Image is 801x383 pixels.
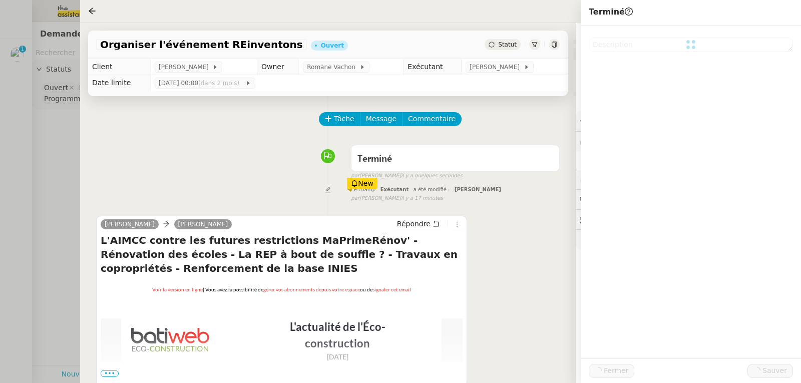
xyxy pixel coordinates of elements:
small: [PERSON_NAME] [351,194,443,203]
span: 🔐 [580,136,645,147]
span: Le champ [351,187,375,192]
span: Terminé [357,155,392,164]
td: Owner [257,59,298,75]
span: il y a 17 minutes [401,194,443,203]
small: [PERSON_NAME] [351,172,463,180]
span: Statut [498,41,517,48]
span: Romane Vachon [307,62,359,72]
div: New [347,178,377,189]
span: ••• [101,370,119,377]
a: Site web de Batiweb [131,328,233,352]
span: par [351,172,359,180]
button: Commentaire [402,112,462,126]
a: Voir la version en ligne [152,286,203,292]
a: signaler cet email [372,286,411,292]
div: 🔐Données client [576,132,801,151]
div: 🕵️Autres demandes en cours [576,210,801,229]
span: ⏲️ [580,175,649,183]
span: Commentaire [408,113,456,125]
td: Client [88,59,151,75]
span: Terminé [589,7,633,17]
div: 🧴Autres [576,230,801,249]
span: [PERSON_NAME] [159,62,212,72]
span: il y a quelques secondes [401,172,463,180]
td: Date limite [88,75,151,91]
span: ⚙️ [580,115,632,127]
td: | Vous avez la possibilité de ou de [101,281,463,298]
td: L'actualité de l'Éco-construction [258,318,417,351]
span: (dans 2 mois) [198,80,241,87]
img: Logo Batiweb [131,328,209,352]
button: Message [360,112,403,126]
span: 🕵️ [580,215,687,223]
td: [DATE] [258,351,417,362]
span: Répondre [397,219,431,229]
h4: L'AIMCC contre les futures restrictions MaPrimeRénov' - Rénovation des écoles - La REP à bout de ... [101,233,463,275]
span: [PERSON_NAME] [455,187,501,192]
a: gérer vos abonnements depuis votre espace [263,286,360,292]
button: Répondre [393,218,443,229]
a: [PERSON_NAME] [101,220,159,229]
span: Organiser l'événement REinventons [100,40,303,50]
a: [PERSON_NAME] [174,220,232,229]
span: [DATE] 00:00 [159,78,245,88]
span: 💬 [580,195,644,203]
span: par [351,194,359,203]
span: [PERSON_NAME] [470,62,523,72]
span: Message [366,113,396,125]
button: Fermer [589,364,634,378]
button: Tâche [319,112,360,126]
button: Sauver [747,364,793,378]
div: ⏲️Tâches 0:00 [576,169,801,189]
div: Ouvert [321,43,344,49]
span: a été modifié : [414,187,450,192]
td: Exécutant [404,59,462,75]
div: ⚙️Procédures [576,111,801,131]
span: Exécutant [380,187,409,192]
span: Tâche [334,113,354,125]
div: 💬Commentaires [576,190,801,209]
span: 🧴 [580,235,611,243]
